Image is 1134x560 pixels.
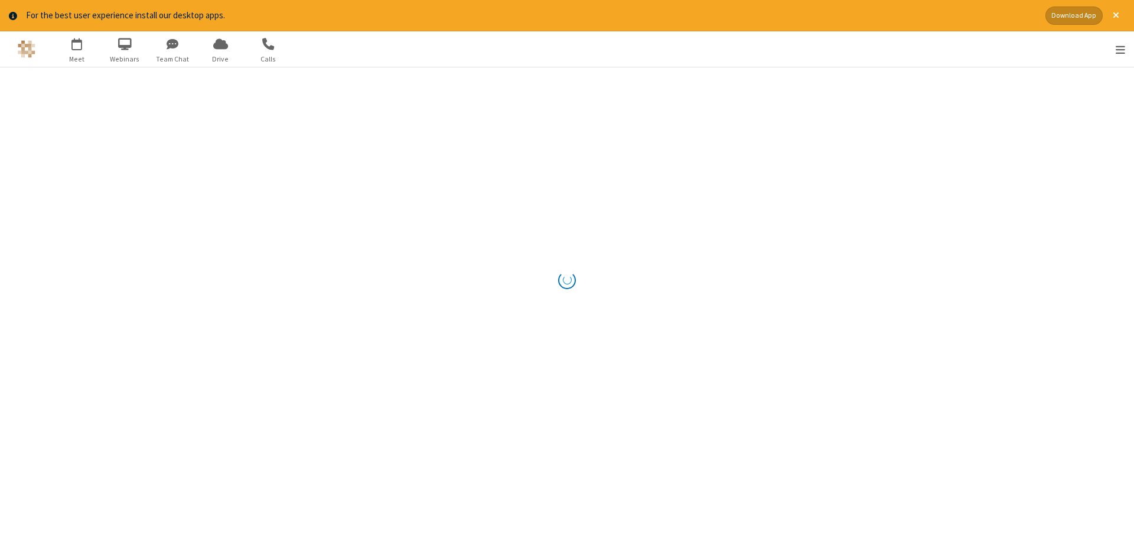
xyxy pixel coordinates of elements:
[1100,31,1134,67] div: Open menu
[4,31,48,67] button: Logo
[55,54,99,64] span: Meet
[103,54,147,64] span: Webinars
[151,54,195,64] span: Team Chat
[18,40,35,58] img: QA Selenium DO NOT DELETE OR CHANGE
[1045,7,1103,25] button: Download App
[1107,7,1125,25] button: Close alert
[246,54,291,64] span: Calls
[26,9,1037,22] div: For the best user experience install our desktop apps.
[198,54,243,64] span: Drive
